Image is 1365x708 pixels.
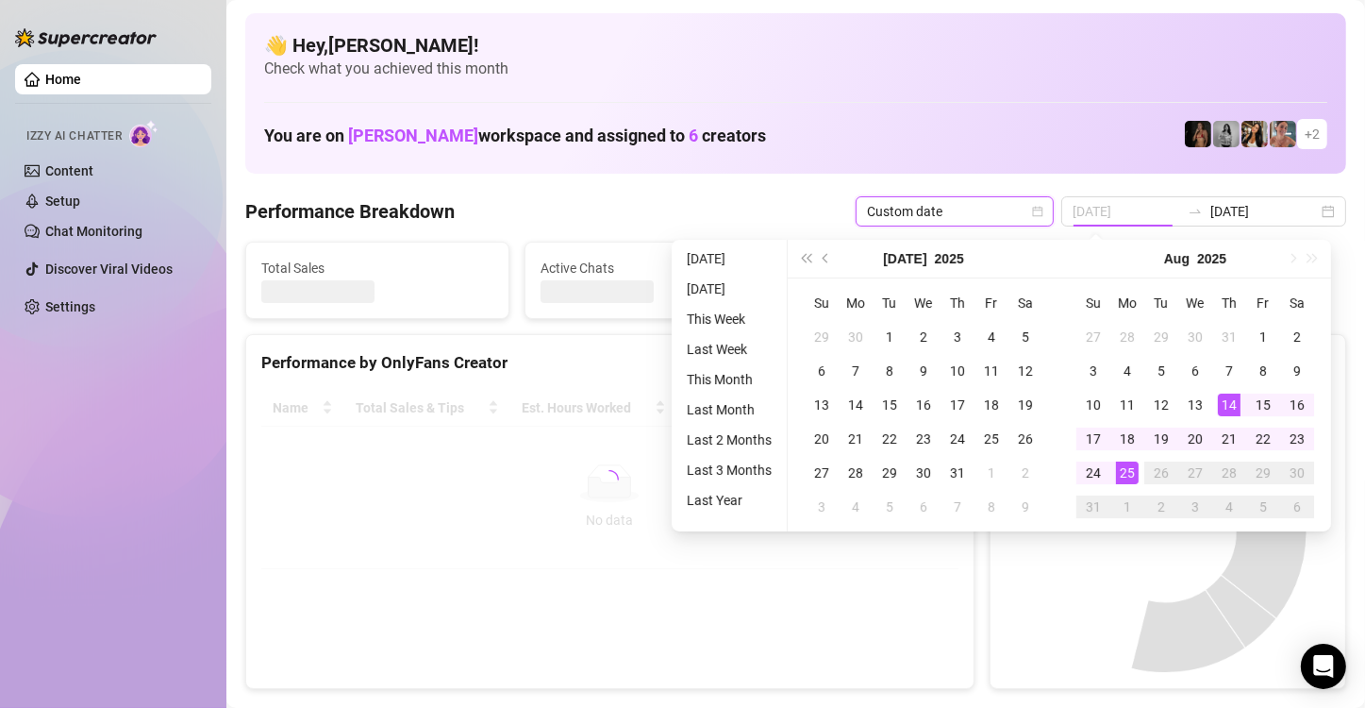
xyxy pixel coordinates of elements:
td: 2025-08-01 [1246,320,1280,354]
td: 2025-08-04 [839,490,873,524]
td: 2025-07-22 [873,422,907,456]
td: 2025-07-09 [907,354,941,388]
li: Last 2 Months [679,429,779,451]
td: 2025-07-21 [839,422,873,456]
th: Fr [1246,286,1280,320]
span: [PERSON_NAME] [348,126,478,145]
a: Home [45,72,81,87]
a: Settings [45,299,95,314]
td: 2025-08-23 [1280,422,1314,456]
div: 11 [980,360,1003,382]
div: 30 [844,326,867,348]
th: Sa [1008,286,1042,320]
td: 2025-07-19 [1008,388,1042,422]
div: 8 [878,360,901,382]
td: 2025-07-15 [873,388,907,422]
img: logo-BBDzfeDw.svg [15,28,157,47]
td: 2025-07-05 [1008,320,1042,354]
th: Su [805,286,839,320]
div: 28 [844,462,867,484]
div: 17 [946,394,969,416]
td: 2025-07-30 [1178,320,1212,354]
li: Last Year [679,489,779,512]
div: 17 [1082,428,1105,450]
div: 1 [878,326,901,348]
td: 2025-08-16 [1280,388,1314,422]
td: 2025-08-10 [1076,388,1110,422]
td: 2025-07-18 [974,388,1008,422]
div: 13 [810,394,833,416]
li: [DATE] [679,278,779,300]
button: Last year (Control + left) [795,240,816,278]
td: 2025-08-25 [1110,456,1144,490]
div: 23 [1286,428,1308,450]
div: 6 [810,360,833,382]
th: Tu [873,286,907,320]
div: 10 [1082,394,1105,416]
a: Discover Viral Videos [45,261,173,277]
img: the_bohema [1185,121,1211,147]
td: 2025-07-27 [1076,320,1110,354]
div: 7 [844,360,867,382]
a: Content [45,163,93,178]
input: Start date [1073,201,1180,222]
span: 6 [689,126,698,145]
td: 2025-08-02 [1280,320,1314,354]
img: Yarden [1270,121,1296,147]
a: Chat Monitoring [45,224,142,239]
div: 15 [1252,394,1274,416]
td: 2025-09-01 [1110,490,1144,524]
td: 2025-08-06 [1178,354,1212,388]
div: 30 [1286,462,1308,484]
td: 2025-07-02 [907,320,941,354]
td: 2025-08-09 [1280,354,1314,388]
div: 13 [1184,394,1207,416]
div: 3 [810,496,833,518]
td: 2025-09-04 [1212,490,1246,524]
td: 2025-08-03 [805,490,839,524]
td: 2025-08-18 [1110,422,1144,456]
div: 18 [1116,428,1139,450]
th: Sa [1280,286,1314,320]
td: 2025-09-02 [1144,490,1178,524]
img: AdelDahan [1241,121,1268,147]
span: Total Sales [261,258,493,278]
th: Fr [974,286,1008,320]
div: 25 [1116,462,1139,484]
span: Izzy AI Chatter [26,127,122,145]
td: 2025-07-16 [907,388,941,422]
button: Choose a year [1197,240,1226,278]
span: Active Chats [541,258,773,278]
td: 2025-07-31 [941,456,974,490]
div: 5 [1252,496,1274,518]
button: Choose a month [883,240,926,278]
span: Custom date [867,197,1042,226]
th: Mo [839,286,873,320]
td: 2025-07-23 [907,422,941,456]
div: 31 [1218,326,1240,348]
div: 12 [1014,360,1037,382]
div: 4 [980,326,1003,348]
img: AI Chatter [129,120,158,147]
td: 2025-07-07 [839,354,873,388]
h1: You are on workspace and assigned to creators [264,126,766,146]
div: 11 [1116,394,1139,416]
td: 2025-08-07 [1212,354,1246,388]
td: 2025-08-06 [907,490,941,524]
div: 29 [1150,326,1173,348]
td: 2025-06-29 [805,320,839,354]
div: 2 [912,326,935,348]
td: 2025-07-17 [941,388,974,422]
td: 2025-07-29 [873,456,907,490]
div: 9 [1014,496,1037,518]
td: 2025-08-08 [974,490,1008,524]
div: 2 [1286,326,1308,348]
td: 2025-08-05 [873,490,907,524]
div: 14 [844,394,867,416]
td: 2025-07-03 [941,320,974,354]
div: 27 [1184,462,1207,484]
h4: 👋 Hey, [PERSON_NAME] ! [264,32,1327,59]
span: + 2 [1305,124,1320,144]
td: 2025-08-24 [1076,456,1110,490]
td: 2025-08-29 [1246,456,1280,490]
